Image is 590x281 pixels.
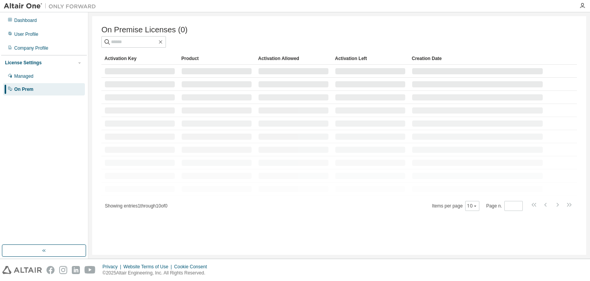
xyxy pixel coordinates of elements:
[174,264,211,270] div: Cookie Consent
[101,25,187,34] span: On Premise Licenses (0)
[5,60,41,66] div: License Settings
[46,266,55,274] img: facebook.svg
[123,264,174,270] div: Website Terms of Use
[85,266,96,274] img: youtube.svg
[467,203,477,209] button: 10
[258,52,329,65] div: Activation Allowed
[14,31,38,37] div: User Profile
[14,17,37,23] div: Dashboard
[105,203,167,209] span: Showing entries 1 through 10 of 0
[14,73,33,79] div: Managed
[14,45,48,51] div: Company Profile
[432,201,479,211] span: Items per page
[2,266,42,274] img: altair_logo.svg
[412,52,543,65] div: Creation Date
[335,52,406,65] div: Activation Left
[72,266,80,274] img: linkedin.svg
[104,52,175,65] div: Activation Key
[59,266,67,274] img: instagram.svg
[103,264,123,270] div: Privacy
[181,52,252,65] div: Product
[103,270,212,276] p: © 2025 Altair Engineering, Inc. All Rights Reserved.
[14,86,33,92] div: On Prem
[486,201,523,211] span: Page n.
[4,2,100,10] img: Altair One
